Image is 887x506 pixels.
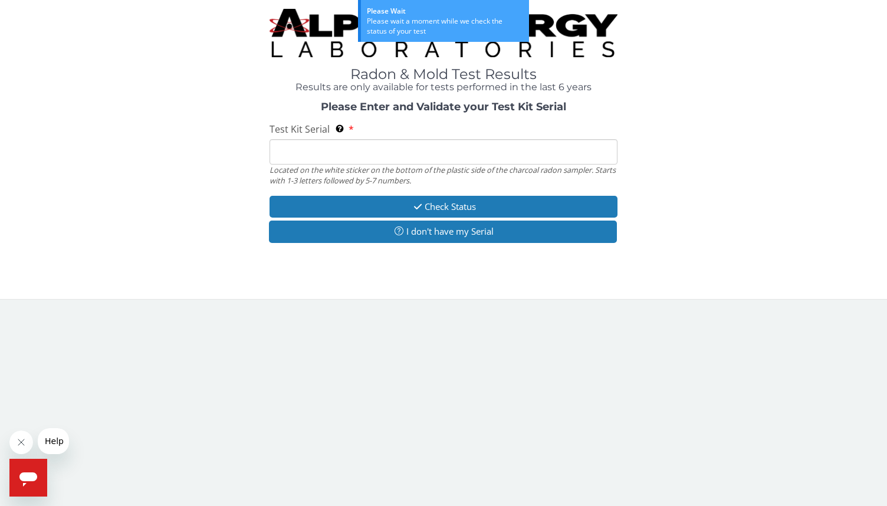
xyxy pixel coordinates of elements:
span: Test Kit Serial [270,123,330,136]
h4: Results are only available for tests performed in the last 6 years [270,82,617,93]
div: Please Wait [367,6,523,16]
button: Check Status [270,196,617,218]
strong: Please Enter and Validate your Test Kit Serial [321,100,566,113]
iframe: Close message [9,431,33,454]
div: Please wait a moment while we check the status of your test [367,16,523,36]
iframe: Button to launch messaging window [9,459,47,497]
button: I don't have my Serial [269,221,617,242]
div: Located on the white sticker on the bottom of the plastic side of the charcoal radon sampler. Sta... [270,165,617,186]
h1: Radon & Mold Test Results [270,67,617,82]
iframe: Message from company [38,428,69,454]
img: TightCrop.jpg [270,9,617,57]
